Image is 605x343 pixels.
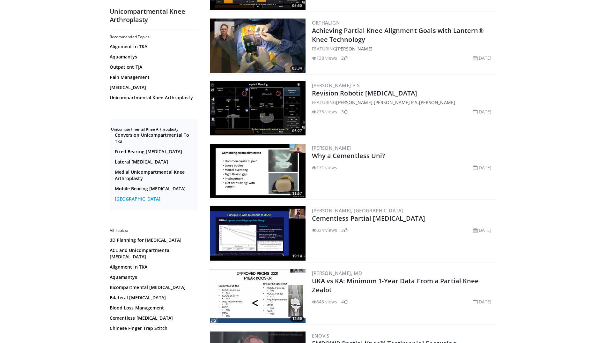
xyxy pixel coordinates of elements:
a: Aquamantys [110,274,196,280]
li: [DATE] [473,55,492,61]
a: 12:56 [210,269,306,323]
li: 334 views [312,227,337,233]
a: 03:34 [210,19,306,73]
li: 171 views [312,164,337,171]
li: 2 [341,227,348,233]
a: Bilateral [MEDICAL_DATA] [110,294,196,301]
a: Cementless [MEDICAL_DATA] [110,315,196,321]
a: Aquamantys [110,54,196,60]
a: Chinese Finger Trap Stitch [110,325,196,332]
img: 98a8bfd2-5d26-4c7b-9ef1-9f72d35d57d8.300x170_q85_crop-smart_upscale.jpg [210,206,306,261]
li: [DATE] [473,164,492,171]
img: 8dfb5870-71fd-411d-8c8c-bd95261afccb.300x170_q85_crop-smart_upscale.jpg [210,269,306,323]
a: [PERSON_NAME] [336,99,372,105]
a: 19:14 [210,206,306,261]
a: Why a Cementless Uni? [312,151,385,160]
h2: All Topics: [110,228,197,233]
div: FEATURING , , [312,99,494,106]
a: ACL and Unicompartmental [MEDICAL_DATA] [110,247,196,260]
a: Fixed Bearing [MEDICAL_DATA] [115,149,196,155]
li: 2 [341,55,348,61]
a: Mobile Bearing [MEDICAL_DATA] [115,186,196,192]
a: Alignment in TKA [110,264,196,270]
span: 12:56 [290,316,304,322]
a: [PERSON_NAME] P S [374,99,418,105]
a: [PERSON_NAME] P S [312,82,360,88]
img: e169f474-c5d3-4653-a278-c0996aadbacb.300x170_q85_crop-smart_upscale.jpg [210,19,306,73]
a: OrthAlign [312,19,340,26]
a: [PERSON_NAME] [336,46,372,52]
li: [DATE] [473,108,492,115]
h2: Recommended Topics: [110,34,197,40]
li: 275 views [312,108,337,115]
img: 7ae32f6b-bee0-4c1b-b64f-025e2f67f344.300x170_q85_crop-smart_upscale.jpg [210,81,306,135]
span: 05:27 [290,128,304,134]
a: [MEDICAL_DATA] [110,84,196,91]
li: [DATE] [473,298,492,305]
a: Alignment in TKA [110,43,196,50]
a: 3D Planning for [MEDICAL_DATA] [110,237,196,243]
li: 138 views [312,55,337,61]
a: Unicompartmental Knee Arthroplasty [110,95,196,101]
a: Cementless Partial [MEDICAL_DATA] [312,214,425,223]
a: [PERSON_NAME] [312,145,351,151]
a: [PERSON_NAME] [419,99,455,105]
span: 05:50 [290,3,304,9]
a: Outpatient TJA [110,64,196,70]
a: 05:27 [210,81,306,135]
a: Conversion Unicompartmental To Tka [115,132,196,145]
a: [PERSON_NAME], MD [312,270,362,276]
li: 843 views [312,298,337,305]
a: Bicompartmental [MEDICAL_DATA] [110,284,196,291]
a: Achieving Partial Knee Alignment Goals with Lantern® Knee Technology [312,26,484,44]
a: [GEOGRAPHIC_DATA] [115,196,196,202]
a: [PERSON_NAME], [GEOGRAPHIC_DATA] [312,207,404,214]
a: Pain Management [110,74,196,80]
li: 3 [341,108,348,115]
span: 19:14 [290,253,304,259]
a: Blood Loss Management [110,305,196,311]
a: 11:57 [210,144,306,198]
a: Medial Unicompartmental Knee Arthroplasty [115,169,196,182]
span: 11:57 [290,191,304,196]
h2: Unicompartmental Knee Arthroplasty [111,127,197,132]
a: Enovis [312,332,329,339]
li: 4 [341,298,348,305]
li: [DATE] [473,227,492,233]
div: FEATURING [312,45,494,52]
h2: Unicompartmental Knee Arthroplasty [110,7,199,24]
a: UKA vs KA: Minimum 1-Year Data From a Partial Knee Zealot [312,277,479,294]
a: Coding TJA [110,335,196,342]
a: Revision Robotic [MEDICAL_DATA] [312,89,417,97]
img: 6087ab70-04a4-429c-a449-3e4b8591dae6.300x170_q85_crop-smart_upscale.jpg [210,144,306,198]
span: 03:34 [290,65,304,71]
a: Lateral [MEDICAL_DATA] [115,159,196,165]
